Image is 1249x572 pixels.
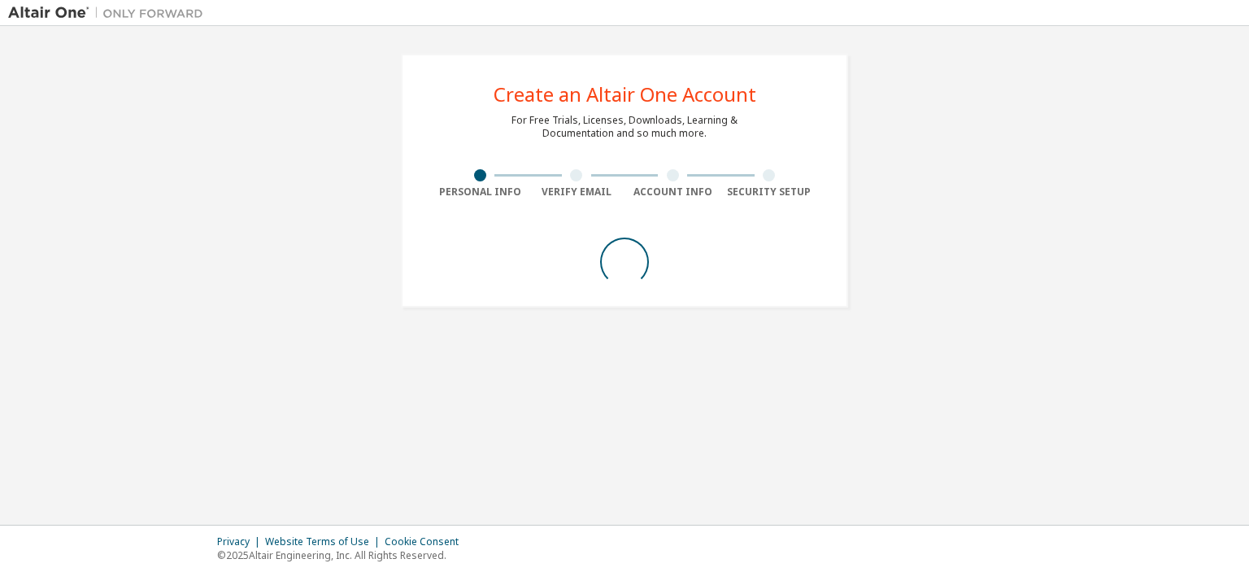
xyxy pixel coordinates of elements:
[511,114,738,140] div: For Free Trials, Licenses, Downloads, Learning & Documentation and so much more.
[217,535,265,548] div: Privacy
[8,5,211,21] img: Altair One
[721,186,818,199] div: Security Setup
[432,186,529,199] div: Personal Info
[265,535,385,548] div: Website Terms of Use
[529,186,625,199] div: Verify Email
[624,186,721,199] div: Account Info
[217,548,468,562] p: © 2025 Altair Engineering, Inc. All Rights Reserved.
[494,85,756,104] div: Create an Altair One Account
[385,535,468,548] div: Cookie Consent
